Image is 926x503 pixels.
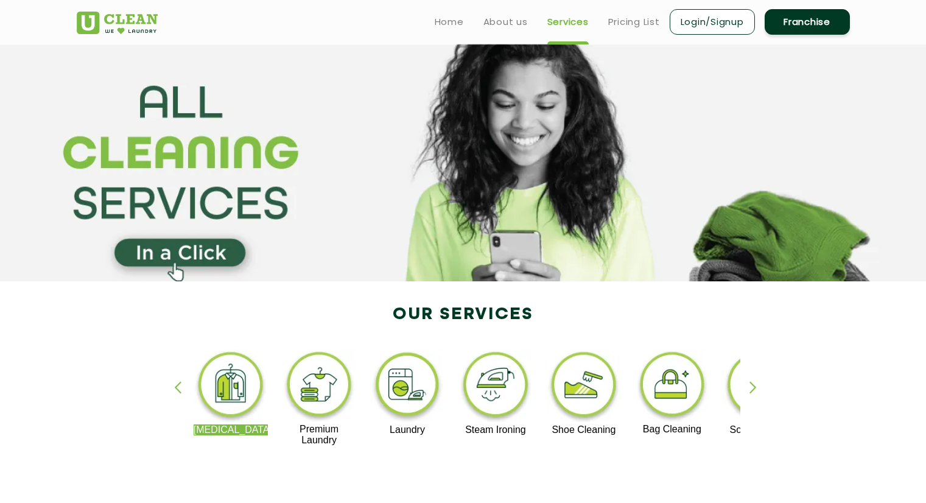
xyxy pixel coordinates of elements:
[458,349,533,424] img: steam_ironing_11zon.webp
[547,15,589,29] a: Services
[547,424,622,435] p: Shoe Cleaning
[282,349,357,424] img: premium_laundry_cleaning_11zon.webp
[483,15,528,29] a: About us
[194,349,268,424] img: dry_cleaning_11zon.webp
[370,424,445,435] p: Laundry
[194,424,268,435] p: [MEDICAL_DATA]
[608,15,660,29] a: Pricing List
[282,424,357,446] p: Premium Laundry
[435,15,464,29] a: Home
[458,424,533,435] p: Steam Ironing
[635,424,710,435] p: Bag Cleaning
[723,424,798,435] p: Sofa Cleaning
[77,12,158,34] img: UClean Laundry and Dry Cleaning
[765,9,850,35] a: Franchise
[635,349,710,424] img: bag_cleaning_11zon.webp
[670,9,755,35] a: Login/Signup
[370,349,445,424] img: laundry_cleaning_11zon.webp
[723,349,798,424] img: sofa_cleaning_11zon.webp
[547,349,622,424] img: shoe_cleaning_11zon.webp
